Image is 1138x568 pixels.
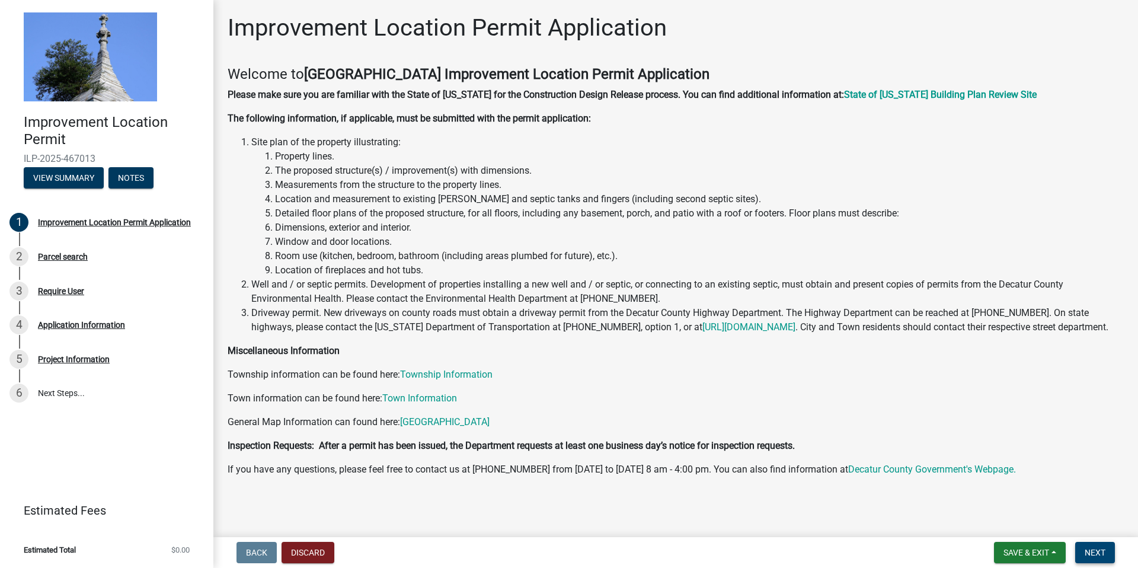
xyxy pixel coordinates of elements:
[171,546,190,554] span: $0.00
[9,213,28,232] div: 1
[38,287,84,295] div: Require User
[236,542,277,563] button: Back
[228,345,340,356] strong: Miscellaneous Information
[246,548,267,557] span: Back
[24,174,104,183] wm-modal-confirm: Summary
[275,164,1124,178] li: The proposed structure(s) / improvement(s) with dimensions.
[24,153,190,164] span: ILP-2025-467013
[228,66,1124,83] h4: Welcome to
[400,416,490,427] a: [GEOGRAPHIC_DATA]
[1003,548,1049,557] span: Save & Exit
[108,167,154,189] button: Notes
[702,321,795,333] a: [URL][DOMAIN_NAME]
[275,178,1124,192] li: Measurements from the structure to the property lines.
[1085,548,1105,557] span: Next
[9,247,28,266] div: 2
[1075,542,1115,563] button: Next
[228,368,1124,382] p: Township information can be found here:
[228,415,1124,429] p: General Map Information can found here:
[9,315,28,334] div: 4
[108,174,154,183] wm-modal-confirm: Notes
[848,464,1016,475] a: Decatur County Government's Webpage.
[844,89,1037,100] a: State of [US_STATE] Building Plan Review Site
[24,546,76,554] span: Estimated Total
[304,66,709,82] strong: [GEOGRAPHIC_DATA] Improvement Location Permit Application
[400,369,493,380] a: Township Information
[994,542,1066,563] button: Save & Exit
[38,321,125,329] div: Application Information
[24,114,204,148] h4: Improvement Location Permit
[228,462,1124,477] p: If you have any questions, please feel free to contact us at [PHONE_NUMBER] from [DATE] to [DATE]...
[275,149,1124,164] li: Property lines.
[228,391,1124,406] p: Town information can be found here:
[275,206,1124,221] li: Detailed floor plans of the proposed structure, for all floors, including any basement, porch, an...
[9,499,194,522] a: Estimated Fees
[275,249,1124,263] li: Room use (kitchen, bedroom, bathroom (including areas plumbed for future), etc.).
[38,218,191,226] div: Improvement Location Permit Application
[251,135,1124,277] li: Site plan of the property illustrating:
[282,542,334,563] button: Discard
[275,221,1124,235] li: Dimensions, exterior and interior.
[38,253,88,261] div: Parcel search
[228,113,591,124] strong: The following information, if applicable, must be submitted with the permit application:
[228,14,667,42] h1: Improvement Location Permit Application
[228,89,844,100] strong: Please make sure you are familiar with the State of [US_STATE] for the Construction Design Releas...
[9,384,28,403] div: 6
[275,235,1124,249] li: Window and door locations.
[9,282,28,301] div: 3
[38,355,110,363] div: Project Information
[251,306,1124,334] li: Driveway permit. New driveways on county roads must obtain a driveway permit from the Decatur Cou...
[251,277,1124,306] li: Well and / or septic permits. Development of properties installing a new well and / or septic, or...
[275,192,1124,206] li: Location and measurement to existing [PERSON_NAME] and septic tanks and fingers (including second...
[228,440,795,451] strong: Inspection Requests: After a permit has been issued, the Department requests at least one busines...
[9,350,28,369] div: 5
[24,167,104,189] button: View Summary
[382,393,457,404] a: Town Information
[24,12,157,101] img: Decatur County, Indiana
[275,263,1124,277] li: Location of fireplaces and hot tubs.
